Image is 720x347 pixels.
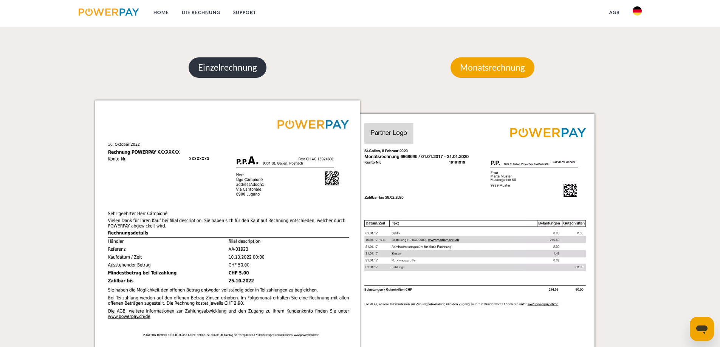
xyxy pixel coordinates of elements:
a: DIE RECHNUNG [175,6,227,19]
p: Einzelrechnung [189,57,266,78]
a: agb [603,6,626,19]
p: Monatsrechnung [451,57,534,78]
img: de [633,6,642,15]
img: logo-powerpay.svg [79,8,139,16]
a: SUPPORT [227,6,263,19]
a: Home [147,6,175,19]
iframe: Schaltfläche zum Öffnen des Messaging-Fensters [690,317,714,341]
